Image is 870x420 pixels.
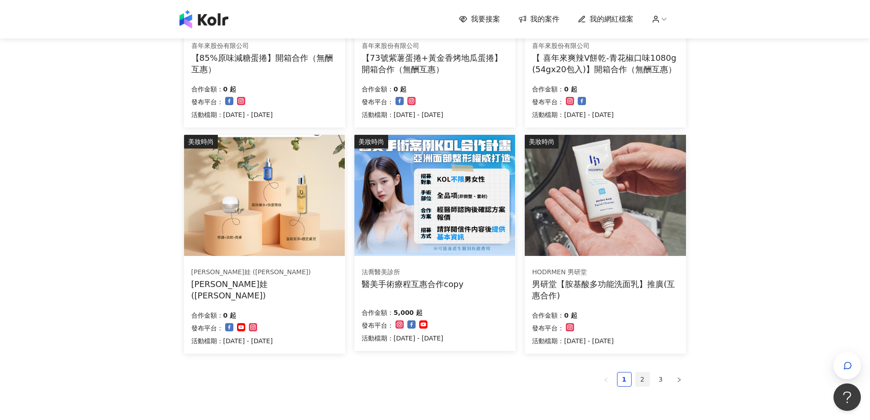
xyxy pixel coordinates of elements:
[532,278,679,301] div: 男研堂【胺基酸多功能洗面乳】推廣(互惠合作)
[191,109,273,120] p: 活動檔期：[DATE] - [DATE]
[599,372,613,387] li: Previous Page
[564,84,577,95] p: 0 起
[191,84,223,95] p: 合作金額：
[191,52,338,75] div: 【85%原味減糖蛋捲】開箱合作（無酬互惠）
[362,268,464,277] div: 法喬醫美診所
[184,135,218,149] div: 美妝時尚
[362,320,394,331] p: 發布平台：
[532,52,679,75] div: 【 喜年來爽辣V餅乾-青花椒口味1080g (54gx20包入)】開箱合作（無酬互惠）
[617,372,631,386] a: 1
[532,335,614,346] p: 活動檔期：[DATE] - [DATE]
[532,96,564,107] p: 發布平台：
[459,14,500,24] a: 我要接案
[223,84,237,95] p: 0 起
[532,42,678,51] div: 喜年來股份有限公司
[654,372,668,386] a: 3
[191,96,223,107] p: 發布平台：
[530,14,559,24] span: 我的案件
[191,268,337,277] div: [PERSON_NAME]娃 ([PERSON_NAME])
[191,310,223,321] p: 合作金額：
[525,135,685,256] img: 胺基酸多功能洗面乳
[362,52,508,75] div: 【73號紫薯蛋捲+黃金香烤地瓜蛋捲】開箱合作（無酬互惠）
[191,278,338,301] div: [PERSON_NAME]娃 ([PERSON_NAME])
[191,42,337,51] div: 喜年來股份有限公司
[191,335,273,346] p: 活動檔期：[DATE] - [DATE]
[191,323,223,334] p: 發布平台：
[362,96,394,107] p: 發布平台：
[354,135,515,256] img: 眼袋、隆鼻、隆乳、抽脂、墊下巴
[362,307,394,318] p: 合作金額：
[394,84,407,95] p: 0 起
[184,135,345,256] img: Diva 神級修護組合
[518,14,559,24] a: 我的案件
[532,310,564,321] p: 合作金額：
[578,14,633,24] a: 我的網紅檔案
[833,383,861,411] iframe: Help Scout Beacon - Open
[223,310,237,321] p: 0 起
[564,310,577,321] p: 0 起
[532,323,564,334] p: 發布平台：
[532,109,614,120] p: 活動檔期：[DATE] - [DATE]
[532,84,564,95] p: 合作金額：
[635,372,650,387] li: 2
[672,372,686,387] li: Next Page
[603,377,609,383] span: left
[362,42,508,51] div: 喜年來股份有限公司
[636,372,649,386] a: 2
[654,372,668,387] li: 3
[362,333,443,344] p: 活動檔期：[DATE] - [DATE]
[599,372,613,387] button: left
[394,307,422,318] p: 5,000 起
[471,14,500,24] span: 我要接案
[672,372,686,387] button: right
[354,135,388,149] div: 美妝時尚
[362,109,443,120] p: 活動檔期：[DATE] - [DATE]
[362,278,464,290] div: 醫美手術療程互惠合作copy
[590,14,633,24] span: 我的網紅檔案
[362,84,394,95] p: 合作金額：
[617,372,632,387] li: 1
[532,268,678,277] div: HODRMEN 男研堂
[179,10,228,28] img: logo
[525,135,559,149] div: 美妝時尚
[676,377,682,383] span: right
